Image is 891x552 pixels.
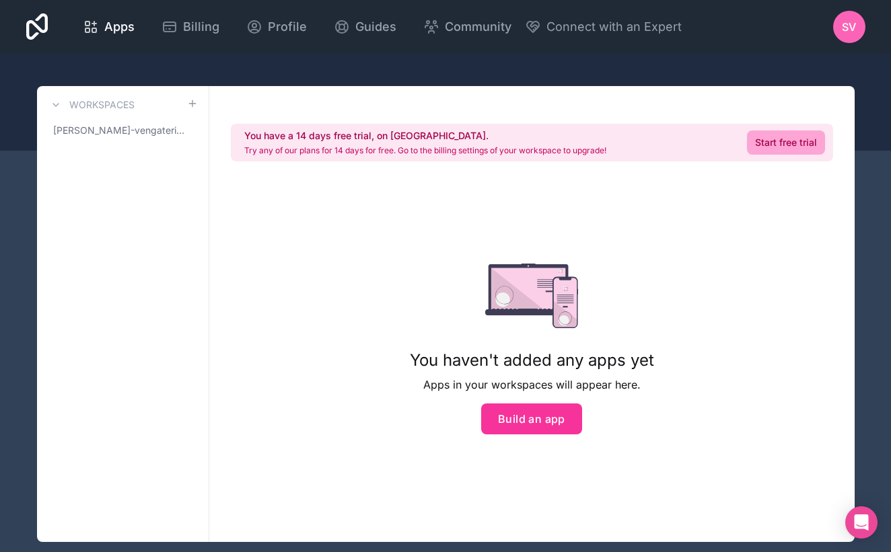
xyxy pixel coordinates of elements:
span: [PERSON_NAME]-vengateri-workspace [53,124,187,137]
span: Apps [104,17,135,36]
a: Guides [323,12,407,42]
p: Apps in your workspaces will appear here. [410,377,654,393]
span: Billing [183,17,219,36]
span: sv [842,19,856,35]
span: Connect with an Expert [546,17,682,36]
a: [PERSON_NAME]-vengateri-workspace [48,118,198,143]
span: Profile [268,17,307,36]
a: Workspaces [48,97,135,113]
p: Try any of our plans for 14 days for free. Go to the billing settings of your workspace to upgrade! [244,145,606,156]
span: Guides [355,17,396,36]
button: Connect with an Expert [525,17,682,36]
button: Build an app [481,403,582,434]
a: Apps [72,12,145,42]
h2: You have a 14 days free trial, on [GEOGRAPHIC_DATA]. [244,129,606,143]
a: Profile [236,12,318,42]
a: Billing [151,12,230,42]
div: Open Intercom Messenger [845,506,878,539]
h1: You haven't added any apps yet [410,350,654,371]
a: Start free trial [747,130,825,155]
span: Community [445,17,511,36]
h3: Workspaces [69,98,135,112]
img: empty state [485,264,579,328]
a: Community [413,12,522,42]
